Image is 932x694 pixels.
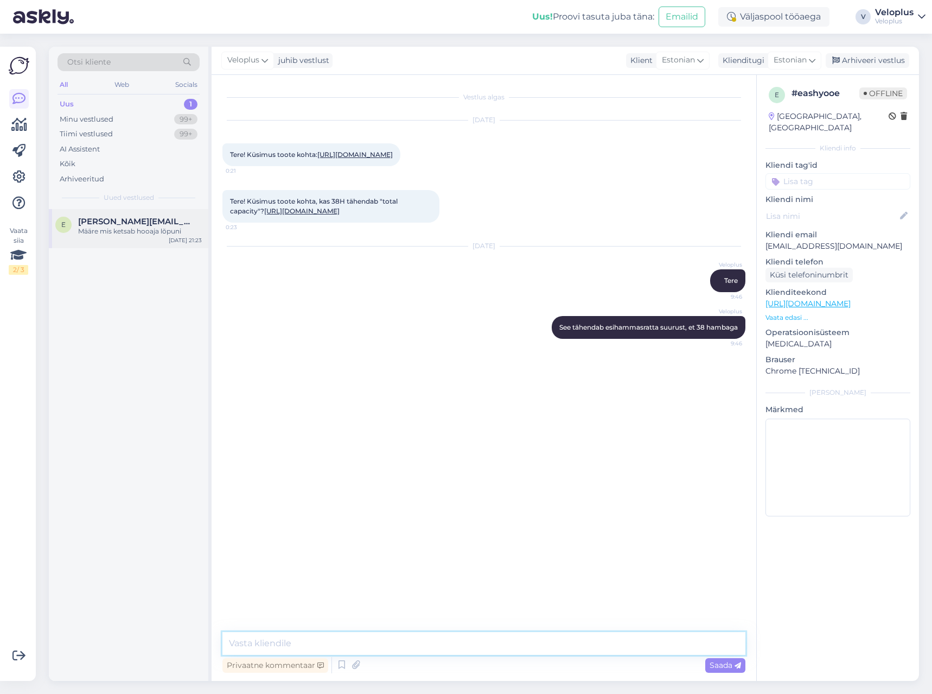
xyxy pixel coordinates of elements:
p: Kliendi nimi [765,194,910,205]
span: Veloplus [701,261,742,269]
div: Väljaspool tööaega [718,7,829,27]
span: Uued vestlused [104,193,154,203]
div: Minu vestlused [60,114,113,125]
span: 9:46 [701,339,742,348]
p: [MEDICAL_DATA] [765,338,910,350]
a: VeloplusVeloplus [875,8,925,26]
span: e [775,91,779,99]
span: Veloplus [701,307,742,316]
div: Vestlus algas [222,92,745,102]
span: Otsi kliente [67,56,111,68]
div: Arhiveeritud [60,174,104,185]
span: Tere! Küsimus toote kohta, kas 38H tähendab "total capacity"? [230,197,399,215]
div: Veloplus [875,17,914,26]
a: [URL][DOMAIN_NAME] [765,299,851,308]
div: Kõik [60,159,75,169]
span: Veloplus [227,54,259,66]
div: Proovi tasuta juba täna: [532,10,654,23]
div: Klienditugi [718,55,764,66]
p: Brauser [765,354,910,365]
span: 9:46 [701,293,742,301]
p: Kliendi email [765,229,910,241]
div: Kliendi info [765,143,910,153]
span: Estonian [662,54,695,66]
p: Chrome [TECHNICAL_ID] [765,365,910,377]
span: Tere [724,276,738,285]
img: Askly Logo [9,55,29,76]
input: Lisa tag [765,173,910,190]
div: Uus [60,99,74,110]
p: Operatsioonisüsteem [765,327,910,338]
div: [DATE] 21:23 [169,236,202,244]
p: [EMAIL_ADDRESS][DOMAIN_NAME] [765,241,910,252]
span: Estonian [774,54,807,66]
button: Emailid [659,7,705,27]
span: egert.vasur@mail.ee [78,217,191,226]
div: juhib vestlust [274,55,329,66]
p: Kliendi telefon [765,256,910,268]
div: 99+ [174,129,197,140]
div: 2 / 3 [9,265,28,275]
span: See tähendab esihammasratta suurust, et 38 hambaga [559,323,738,331]
p: Märkmed [765,404,910,415]
div: Web [112,78,131,92]
div: [DATE] [222,241,745,251]
a: [URL][DOMAIN_NAME] [317,150,393,159]
div: Arhiveeri vestlus [826,53,909,68]
div: Vaata siia [9,226,28,275]
div: [DATE] [222,115,745,125]
div: Tiimi vestlused [60,129,113,140]
span: Offline [859,87,907,99]
p: Vaata edasi ... [765,313,910,323]
span: Saada [710,660,741,670]
b: Uus! [532,11,553,22]
span: 0:23 [226,223,266,231]
p: Kliendi tag'id [765,160,910,171]
div: Socials [173,78,200,92]
div: All [58,78,70,92]
div: V [856,9,871,24]
div: Veloplus [875,8,914,17]
div: 99+ [174,114,197,125]
div: AI Assistent [60,144,100,155]
div: Klient [626,55,653,66]
div: Määre mis ketsab hooaja lõpuni [78,226,202,236]
p: Klienditeekond [765,287,910,298]
span: e [61,220,66,229]
a: [URL][DOMAIN_NAME] [264,207,340,215]
div: Privaatne kommentaar [222,658,328,673]
span: 0:21 [226,167,266,175]
div: # eashyooe [791,87,859,100]
span: Tere! Küsimus toote kohta: [230,150,393,159]
div: 1 [184,99,197,110]
div: [GEOGRAPHIC_DATA], [GEOGRAPHIC_DATA] [769,111,889,134]
div: [PERSON_NAME] [765,388,910,398]
input: Lisa nimi [766,210,898,222]
div: Küsi telefoninumbrit [765,268,853,282]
